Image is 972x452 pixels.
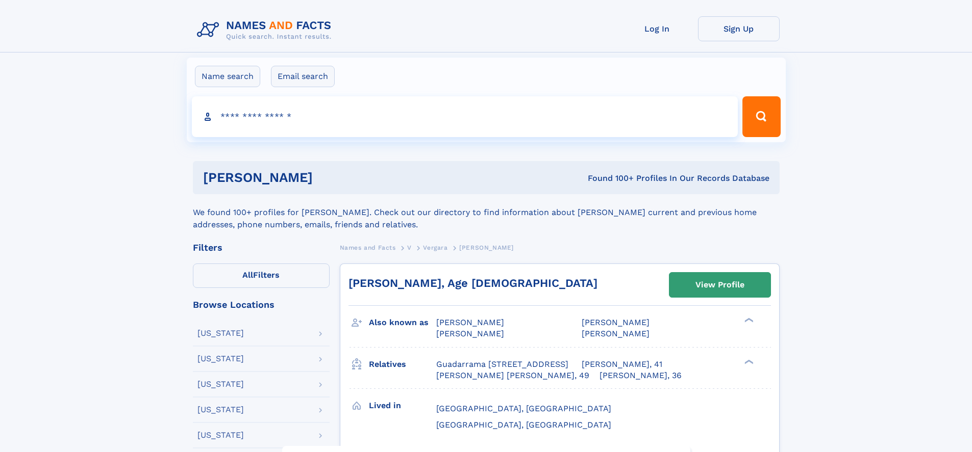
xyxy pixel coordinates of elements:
[698,16,780,41] a: Sign Up
[423,241,447,254] a: Vergara
[669,273,770,297] a: View Profile
[242,270,253,280] span: All
[197,431,244,439] div: [US_STATE]
[193,16,340,44] img: Logo Names and Facts
[436,329,504,338] span: [PERSON_NAME]
[436,370,589,381] a: [PERSON_NAME] [PERSON_NAME], 49
[407,244,412,251] span: V
[193,263,330,288] label: Filters
[203,171,451,184] h1: [PERSON_NAME]
[423,244,447,251] span: Vergara
[742,358,754,365] div: ❯
[271,66,335,87] label: Email search
[197,406,244,414] div: [US_STATE]
[459,244,514,251] span: [PERSON_NAME]
[195,66,260,87] label: Name search
[369,356,436,373] h3: Relatives
[436,420,611,430] span: [GEOGRAPHIC_DATA], [GEOGRAPHIC_DATA]
[582,329,650,338] span: [PERSON_NAME]
[193,300,330,309] div: Browse Locations
[616,16,698,41] a: Log In
[582,317,650,327] span: [PERSON_NAME]
[197,355,244,363] div: [US_STATE]
[197,380,244,388] div: [US_STATE]
[436,404,611,413] span: [GEOGRAPHIC_DATA], [GEOGRAPHIC_DATA]
[742,96,780,137] button: Search Button
[340,241,396,254] a: Names and Facts
[348,277,597,289] a: [PERSON_NAME], Age [DEMOGRAPHIC_DATA]
[582,359,662,370] a: [PERSON_NAME], 41
[407,241,412,254] a: V
[436,317,504,327] span: [PERSON_NAME]
[695,273,744,297] div: View Profile
[600,370,682,381] a: [PERSON_NAME], 36
[197,329,244,337] div: [US_STATE]
[436,359,568,370] a: Guadarrama [STREET_ADDRESS]
[369,314,436,331] h3: Also known as
[450,173,769,184] div: Found 100+ Profiles In Our Records Database
[193,194,780,231] div: We found 100+ profiles for [PERSON_NAME]. Check out our directory to find information about [PERS...
[193,243,330,252] div: Filters
[192,96,738,137] input: search input
[742,317,754,324] div: ❯
[369,397,436,414] h3: Lived in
